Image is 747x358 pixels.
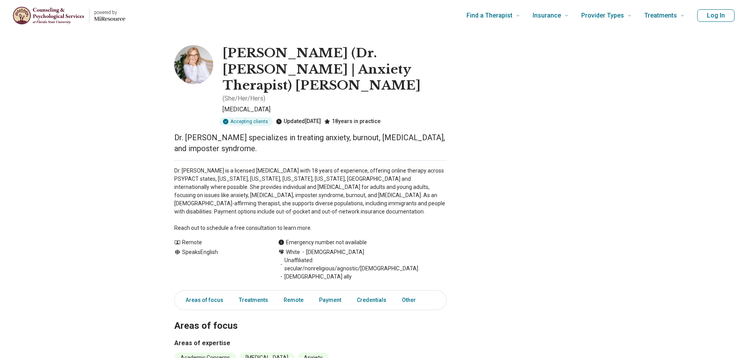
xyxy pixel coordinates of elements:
button: Log In [697,9,735,22]
a: Credentials [352,292,391,308]
span: Treatments [644,10,677,21]
p: Dr. [PERSON_NAME] specializes in treating anxiety, burnout, [MEDICAL_DATA], and imposter syndrome. [174,132,447,154]
a: Other [397,292,425,308]
p: powered by [94,9,125,16]
a: Payment [314,292,346,308]
span: [DEMOGRAPHIC_DATA] ally [278,273,352,281]
p: [MEDICAL_DATA] [223,105,447,114]
span: Unaffiliated: secular/nonreligious/agnostic/[DEMOGRAPHIC_DATA] [278,256,447,273]
a: Treatments [234,292,273,308]
span: Find a Therapist [466,10,512,21]
span: White [286,248,300,256]
div: Accepting clients [219,117,273,126]
div: Emergency number not available [278,238,367,247]
a: Home page [12,3,125,28]
div: Speaks English [174,248,263,281]
a: Areas of focus [176,292,228,308]
p: ( She/Her/Hers ) [223,94,265,103]
div: 18 years in practice [324,117,381,126]
span: Provider Types [581,10,624,21]
img: Jennifer Bradtke, Psychologist [174,45,213,84]
h1: [PERSON_NAME] (Dr. [PERSON_NAME] | Anxiety Therapist) [PERSON_NAME] [223,45,447,94]
p: Dr. [PERSON_NAME] is a licensed [MEDICAL_DATA] with 18 years of experience, offering online thera... [174,167,447,232]
a: Remote [279,292,308,308]
h2: Areas of focus [174,301,447,333]
div: Updated [DATE] [276,117,321,126]
h3: Areas of expertise [174,339,447,348]
span: Insurance [533,10,561,21]
span: [DEMOGRAPHIC_DATA] [300,248,364,256]
div: Remote [174,238,263,247]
